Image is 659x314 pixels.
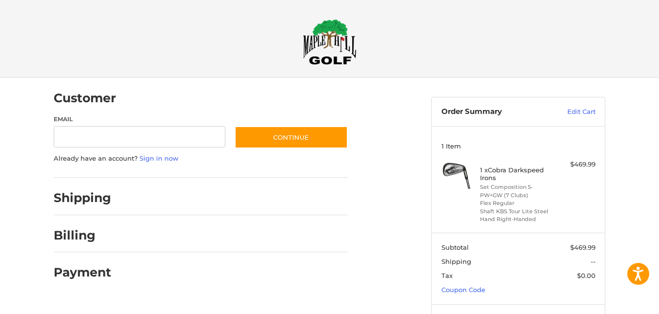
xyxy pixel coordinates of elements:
h2: Payment [54,265,111,280]
h3: Order Summary [441,107,546,117]
span: Shipping [441,258,471,265]
h2: Billing [54,228,111,243]
h2: Customer [54,91,116,106]
div: $469.99 [557,160,596,169]
h4: 1 x Cobra Darkspeed Irons [480,166,555,182]
span: Tax [441,272,453,279]
h2: Shipping [54,190,111,205]
span: $469.99 [570,243,596,251]
img: Maple Hill Golf [303,19,357,65]
span: -- [591,258,596,265]
label: Email [54,115,225,124]
h3: 1 Item [441,142,596,150]
span: Subtotal [441,243,469,251]
li: Shaft KBS Tour Lite Steel [480,207,555,216]
a: Edit Cart [546,107,596,117]
p: Already have an account? [54,154,348,164]
span: $0.00 [577,272,596,279]
li: Flex Regular [480,199,555,207]
a: Sign in now [140,154,179,162]
li: Set Composition 5-PW+GW (7 Clubs) [480,183,555,199]
li: Hand Right-Handed [480,215,555,223]
a: Coupon Code [441,286,485,294]
button: Continue [235,126,348,148]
